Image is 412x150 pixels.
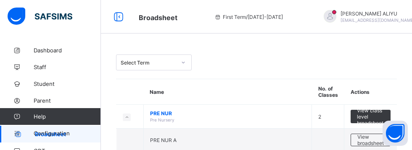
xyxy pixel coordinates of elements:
img: safsims [8,8,72,25]
span: Pre Nursery [150,117,174,122]
span: View class level broadsheet [357,107,384,126]
span: 2 [318,114,321,120]
span: PRE NUR A [150,137,177,143]
span: Dashboard [34,47,101,54]
th: Name [143,79,312,105]
th: No. of Classes [312,79,344,105]
span: Configuration [34,130,100,137]
th: Actions [344,79,397,105]
span: Broadsheet [139,13,177,22]
a: View class level broadsheet [351,110,391,116]
button: Open asap [383,121,408,146]
span: Staff [34,64,101,70]
span: PRE NUR [150,110,306,116]
div: Select Term [121,59,176,66]
a: View broadsheet [351,134,391,140]
span: View broadsheet [357,134,384,146]
span: Parent [34,97,101,104]
span: Help [34,113,100,120]
span: Student [34,80,101,87]
span: session/term information [214,14,283,20]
